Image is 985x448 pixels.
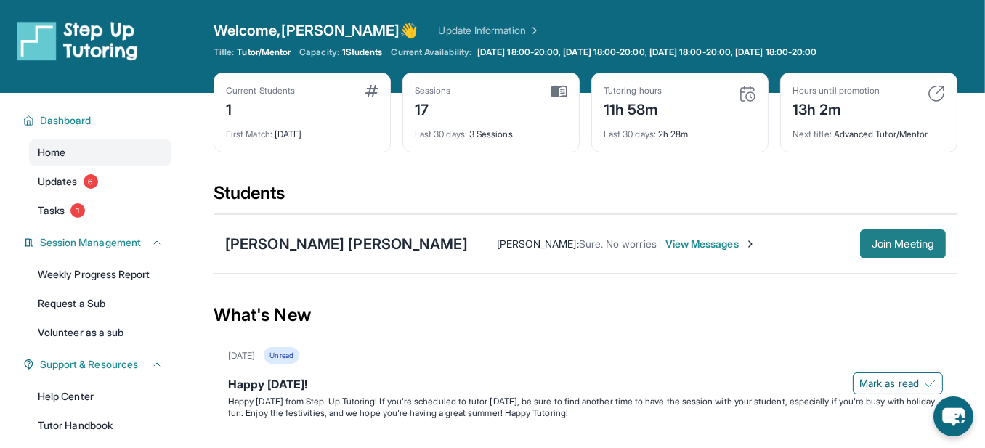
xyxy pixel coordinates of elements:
img: Chevron Right [526,23,540,38]
div: Advanced Tutor/Mentor [793,120,945,140]
span: [PERSON_NAME] : [497,237,579,250]
a: Request a Sub [29,290,171,317]
div: [DATE] [226,120,378,140]
span: Current Availability: [392,46,471,58]
a: Volunteer as a sub [29,319,171,346]
span: [DATE] 18:00-20:00, [DATE] 18:00-20:00, [DATE] 18:00-20:00, [DATE] 18:00-20:00 [477,46,816,58]
div: 1 [226,97,295,120]
img: Mark as read [925,378,936,389]
button: Support & Resources [34,357,163,372]
span: Title: [214,46,234,58]
div: Unread [264,347,299,364]
div: Current Students [226,85,295,97]
span: Updates [38,174,78,189]
span: View Messages [665,237,756,251]
span: Capacity: [299,46,339,58]
button: Dashboard [34,113,163,128]
img: card [551,85,567,98]
div: [PERSON_NAME] [PERSON_NAME] [225,234,468,254]
img: card [365,85,378,97]
span: First Match : [226,129,272,139]
a: [DATE] 18:00-20:00, [DATE] 18:00-20:00, [DATE] 18:00-20:00, [DATE] 18:00-20:00 [474,46,819,58]
span: Support & Resources [40,357,138,372]
a: Updates6 [29,168,171,195]
span: Session Management [40,235,141,250]
img: card [739,85,756,102]
span: Last 30 days : [604,129,656,139]
div: 17 [415,97,451,120]
span: Tutor/Mentor [237,46,291,58]
span: 6 [84,174,98,189]
div: [DATE] [228,350,255,362]
button: chat-button [933,396,973,436]
div: Sessions [415,85,451,97]
span: Last 30 days : [415,129,467,139]
div: Hours until promotion [793,85,880,97]
span: Welcome, [PERSON_NAME] 👋 [214,20,418,41]
div: Happy [DATE]! [228,375,943,396]
span: Home [38,145,65,160]
a: Tutor Handbook [29,412,171,439]
div: Tutoring hours [604,85,662,97]
a: Tasks1 [29,197,171,224]
button: Mark as read [853,372,943,394]
div: 13h 2m [793,97,880,120]
img: card [928,85,945,102]
span: Tasks [38,203,65,218]
span: 1 [70,203,85,218]
button: Session Management [34,235,163,250]
a: Update Information [439,23,540,38]
span: Next title : [793,129,832,139]
span: Sure. No worries [579,237,657,250]
a: Home [29,139,171,166]
div: 2h 28m [604,120,756,140]
img: Chevron-Right [745,238,756,250]
div: What's New [214,283,957,347]
a: Help Center [29,383,171,410]
span: Join Meeting [872,240,934,248]
a: Weekly Progress Report [29,261,171,288]
img: logo [17,20,138,61]
div: 3 Sessions [415,120,567,140]
span: 1 Students [342,46,383,58]
p: Happy [DATE] from Step-Up Tutoring! If you're scheduled to tutor [DATE], be sure to find another ... [228,396,943,419]
div: Students [214,182,957,213]
span: Mark as read [859,376,919,391]
span: Dashboard [40,113,92,128]
button: Join Meeting [860,229,946,258]
div: 11h 58m [604,97,662,120]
